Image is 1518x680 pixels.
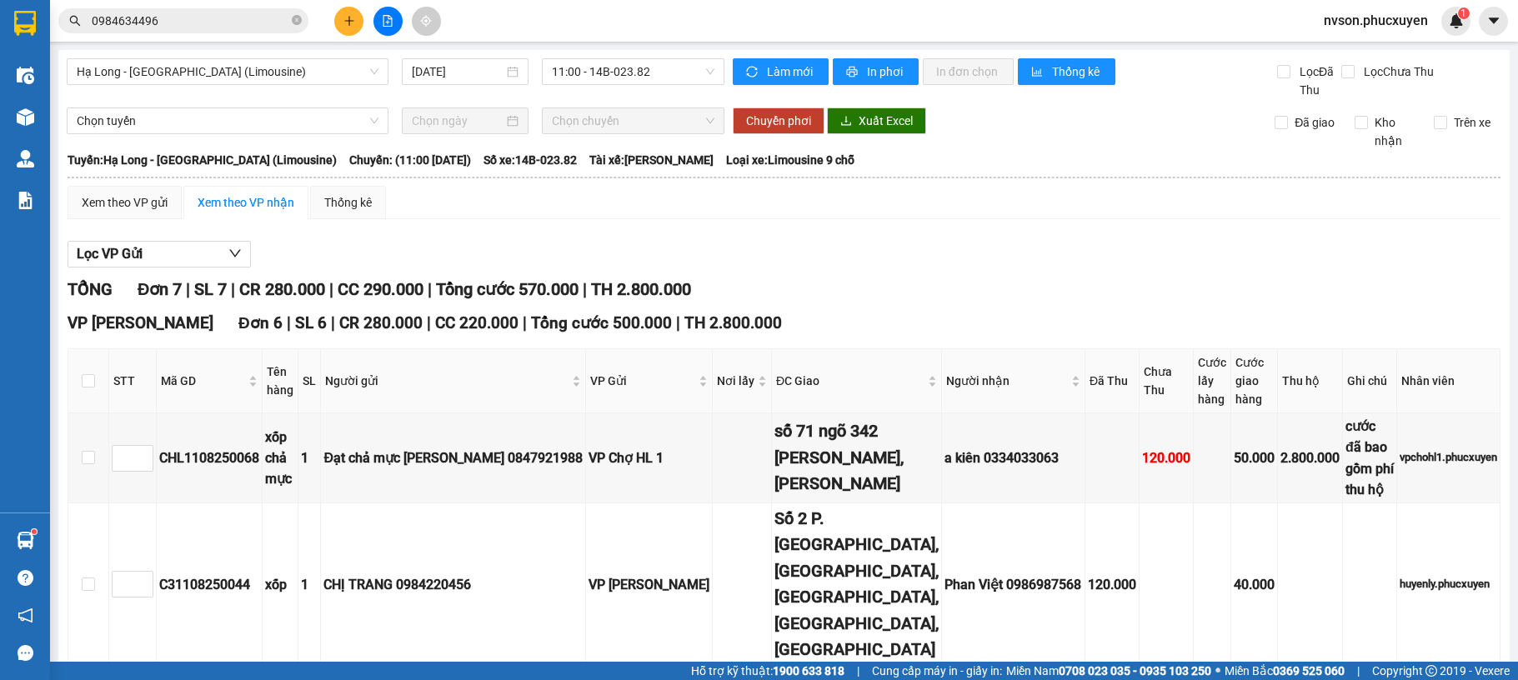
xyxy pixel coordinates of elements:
[82,193,168,212] div: Xem theo VP gửi
[18,570,33,586] span: question-circle
[159,574,259,595] div: C31108250044
[228,247,242,260] span: down
[436,279,579,299] span: Tổng cước 570.000
[239,279,325,299] span: CR 280.000
[339,313,423,332] span: CR 280.000
[134,584,153,597] span: Decrease Value
[1397,349,1500,413] th: Nhân viên
[287,313,291,332] span: |
[1357,62,1436,81] span: Lọc Chưa Thu
[68,153,337,167] b: Tuyến: Hạ Long - [GEOGRAPHIC_DATA] (Limousine)
[428,279,432,299] span: |
[590,372,695,390] span: VP Gửi
[1400,449,1497,466] div: vpchohl1.phucxuyen
[846,66,860,79] span: printer
[1460,7,1466,19] span: 1
[923,58,1014,85] button: In đơn chọn
[265,427,295,489] div: xốp chả mực
[18,645,33,661] span: message
[591,279,691,299] span: TH 2.800.000
[946,372,1068,390] span: Người nhận
[859,112,913,130] span: Xuất Excel
[1142,447,1190,468] div: 120.000
[139,460,149,470] span: down
[1293,62,1341,99] span: Lọc Đã Thu
[17,67,34,84] img: warehouse-icon
[827,107,926,134] button: downloadXuất Excel
[68,241,251,267] button: Lọc VP Gửi
[1486,13,1501,28] span: caret-down
[77,243,143,264] span: Lọc VP Gửi
[292,13,302,29] span: close-circle
[331,313,335,332] span: |
[194,279,227,299] span: SL 7
[420,15,432,27] span: aim
[139,447,149,457] span: up
[323,574,583,595] div: CHỊ TRANG 0984220456
[68,279,113,299] span: TỔNG
[1425,665,1437,677] span: copyright
[17,108,34,126] img: warehouse-icon
[1343,349,1397,413] th: Ghi chú
[323,447,583,468] div: Đạt chả mực [PERSON_NAME] 0847921988
[186,279,190,299] span: |
[776,372,924,390] span: ĐC Giao
[676,313,680,332] span: |
[263,349,298,413] th: Tên hàng
[412,62,503,81] input: 11/08/2025
[92,12,288,30] input: Tìm tên, số ĐT hoặc mã đơn
[1458,7,1470,19] sup: 1
[17,532,34,549] img: warehouse-icon
[109,349,157,413] th: STT
[301,574,318,595] div: 1
[349,151,471,169] span: Chuyến: (11:00 [DATE])
[1018,58,1115,85] button: bar-chartThống kê
[435,313,519,332] span: CC 220.000
[1194,349,1231,413] th: Cước lấy hàng
[684,313,782,332] span: TH 2.800.000
[134,458,153,471] span: Decrease Value
[774,506,939,663] div: Số 2 P. [GEOGRAPHIC_DATA], [GEOGRAPHIC_DATA], [GEOGRAPHIC_DATA], [GEOGRAPHIC_DATA], [GEOGRAPHIC_D...
[1059,664,1211,677] strong: 0708 023 035 - 0935 103 250
[1085,349,1140,413] th: Đã Thu
[1225,662,1345,680] span: Miền Bắc
[161,372,245,390] span: Mã GD
[1234,574,1275,595] div: 40.000
[1140,349,1194,413] th: Chưa Thu
[1052,62,1102,81] span: Thống kê
[157,503,263,667] td: C31108250044
[412,112,503,130] input: Chọn ngày
[373,7,403,36] button: file-add
[523,313,527,332] span: |
[301,447,318,468] div: 1
[134,572,153,584] span: Increase Value
[1368,113,1422,150] span: Kho nhận
[14,11,36,36] img: logo-vxr
[483,151,577,169] span: Số xe: 14B-023.82
[552,59,714,84] span: 11:00 - 14B-023.82
[1310,10,1441,31] span: nvson.phucxuyen
[68,313,213,332] span: VP [PERSON_NAME]
[343,15,355,27] span: plus
[138,279,182,299] span: Đơn 7
[295,313,327,332] span: SL 6
[1234,447,1275,468] div: 50.000
[231,279,235,299] span: |
[586,503,713,667] td: VP Hạ Long
[872,662,1002,680] span: Cung cấp máy in - giấy in:
[552,108,714,133] span: Chọn chuyến
[586,413,713,503] td: VP Chợ HL 1
[17,192,34,209] img: solution-icon
[77,59,378,84] span: Hạ Long - Hà Nội (Limousine)
[746,66,760,79] span: sync
[198,193,294,212] div: Xem theo VP nhận
[833,58,919,85] button: printerIn phơi
[338,279,423,299] span: CC 290.000
[589,574,709,595] div: VP [PERSON_NAME]
[867,62,905,81] span: In phơi
[773,664,844,677] strong: 1900 633 818
[382,15,393,27] span: file-add
[1006,662,1211,680] span: Miền Nam
[1345,416,1394,500] div: cước đã bao gồm phí thu hộ
[531,313,672,332] span: Tổng cước 500.000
